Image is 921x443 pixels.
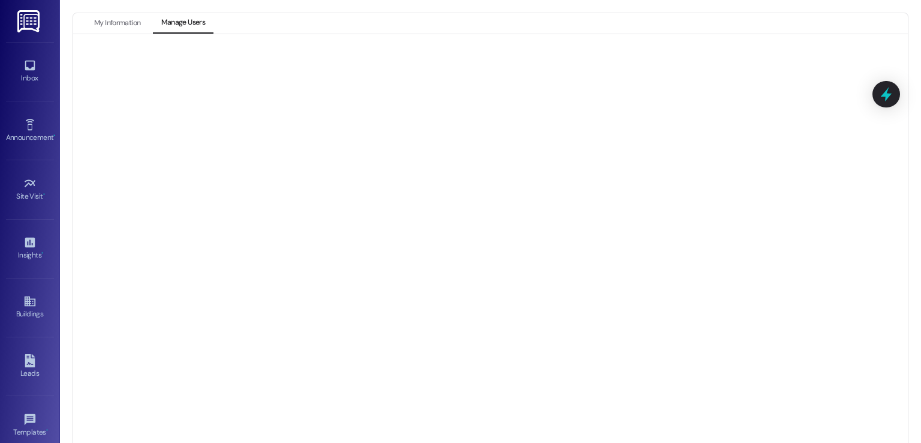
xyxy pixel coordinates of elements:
a: Leads [6,351,54,383]
span: • [43,190,45,199]
span: • [41,249,43,258]
button: Manage Users [153,13,213,34]
a: Templates • [6,409,54,442]
a: Buildings [6,291,54,324]
span: • [53,131,55,140]
span: • [46,426,48,435]
a: Site Visit • [6,173,54,206]
a: Inbox [6,55,54,88]
button: My Information [86,13,149,34]
img: ResiDesk Logo [17,10,42,32]
a: Insights • [6,232,54,265]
